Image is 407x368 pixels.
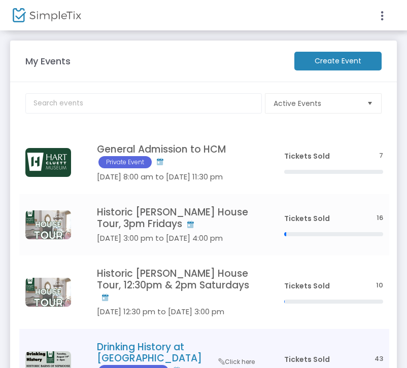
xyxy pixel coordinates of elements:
h4: Historic [PERSON_NAME] House Tour, 12:30pm & 2pm Saturdays [97,268,254,303]
h5: [DATE] 12:30 pm to [DATE] 3:00 pm [97,307,254,316]
span: 7 [379,151,383,161]
span: 10 [376,281,383,290]
img: 638786962030565746638769772289597041HouseTourGraphic2024.png [25,278,71,307]
span: 43 [375,354,383,364]
span: 16 [377,213,383,223]
span: Private Event [98,156,152,168]
h4: General Admission to HCM [97,144,254,168]
span: Tickets Sold [284,213,330,224]
input: Search events [25,93,262,114]
h5: [DATE] 8:00 am to [DATE] 11:30 pm [97,172,254,181]
img: 638769772289597041HouseTourGraphic2024.png [25,210,71,239]
span: Tickets Sold [284,354,330,364]
m-panel-title: My Events [20,54,289,68]
h4: Historic [PERSON_NAME] House Tour, 3pm Fridays [97,207,254,230]
img: 638791284002542481HCMhorizontallogowhiteongreenbackground.png [25,148,71,177]
span: Tickets Sold [284,281,330,291]
button: Select [363,94,377,113]
h5: [DATE] 3:00 pm to [DATE] 4:00 pm [97,234,254,243]
m-button: Create Event [294,52,382,70]
span: Active Events [274,98,359,108]
span: Tickets Sold [284,151,330,161]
